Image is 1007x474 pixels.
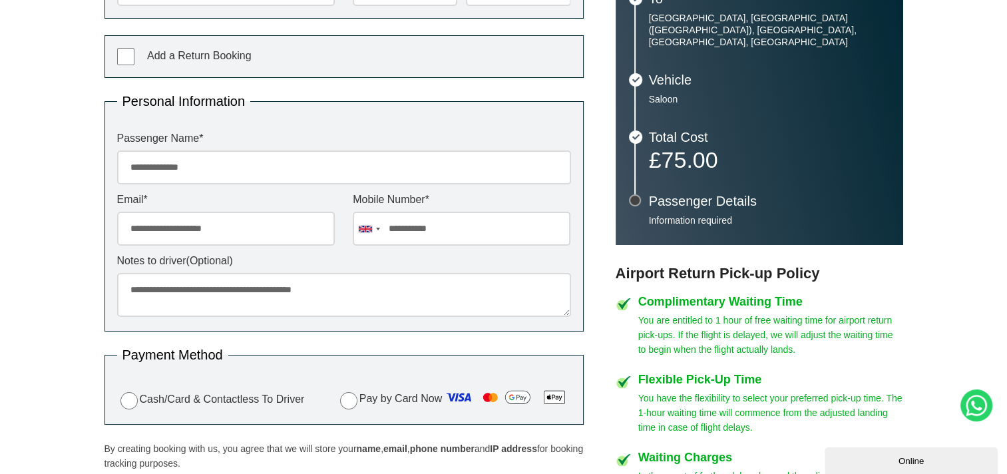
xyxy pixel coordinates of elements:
h3: Total Cost [649,130,890,144]
input: Cash/Card & Contactless To Driver [120,392,138,409]
p: You are entitled to 1 hour of free waiting time for airport return pick-ups. If the flight is del... [638,313,903,357]
h4: Flexible Pick-Up Time [638,373,903,385]
input: Pay by Card Now [340,392,357,409]
p: You have the flexibility to select your preferred pick-up time. The 1-hour waiting time will comm... [638,391,903,435]
label: Email [117,194,335,205]
h3: Passenger Details [649,194,890,208]
span: 75.00 [661,147,717,172]
span: (Optional) [186,255,233,266]
span: Add a Return Booking [147,50,252,61]
iframe: chat widget [825,445,1000,474]
p: [GEOGRAPHIC_DATA], [GEOGRAPHIC_DATA] ([GEOGRAPHIC_DATA]), [GEOGRAPHIC_DATA], [GEOGRAPHIC_DATA], [... [649,12,890,48]
strong: phone number [410,443,475,454]
legend: Payment Method [117,348,228,361]
p: By creating booking with us, you agree that we will store your , , and for booking tracking purpo... [104,441,584,471]
h4: Waiting Charges [638,451,903,463]
strong: IP address [490,443,537,454]
h3: Vehicle [649,73,890,87]
legend: Personal Information [117,95,251,108]
label: Cash/Card & Contactless To Driver [117,390,305,409]
label: Pay by Card Now [337,387,571,412]
p: £ [649,150,890,169]
input: Add a Return Booking [117,48,134,65]
strong: name [356,443,381,454]
strong: email [383,443,407,454]
label: Mobile Number [353,194,570,205]
h3: Airport Return Pick-up Policy [616,265,903,282]
label: Passenger Name [117,133,571,144]
div: United Kingdom: +44 [353,212,384,245]
p: Information required [649,214,890,226]
label: Notes to driver [117,256,571,266]
p: Saloon [649,93,890,105]
h4: Complimentary Waiting Time [638,296,903,308]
